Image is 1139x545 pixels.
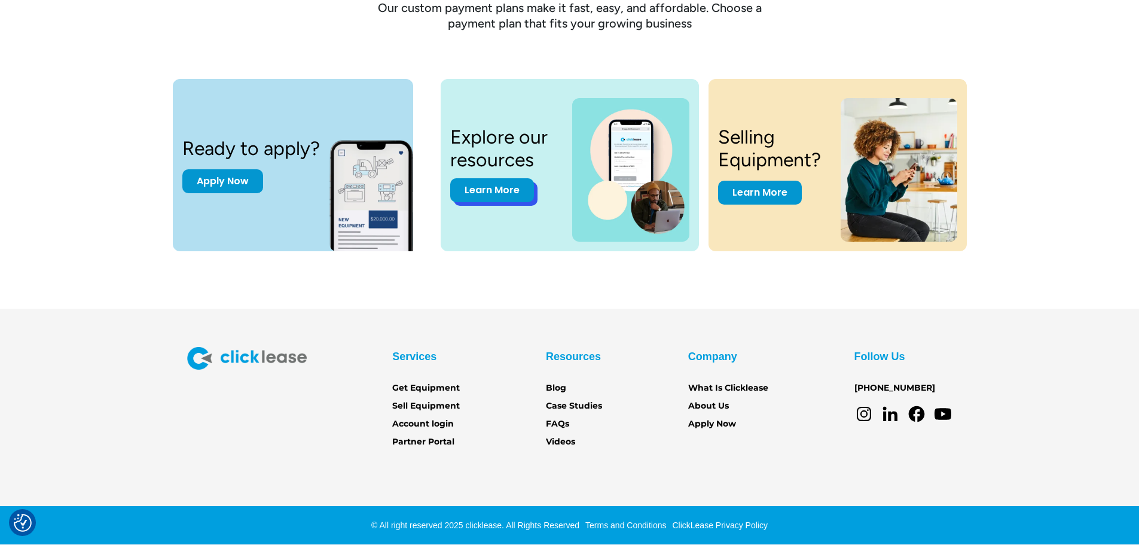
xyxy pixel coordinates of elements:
div: Resources [546,347,601,366]
img: Revisit consent button [14,514,32,532]
img: a woman sitting on a stool looking at her cell phone [841,98,957,242]
a: Learn More [718,181,802,205]
a: Case Studies [546,400,602,413]
div: Services [392,347,436,366]
img: New equipment quote on the screen of a smart phone [329,127,435,251]
div: Company [688,347,737,366]
a: About Us [688,400,729,413]
button: Consent Preferences [14,514,32,532]
div: Follow Us [854,347,905,366]
a: Learn More [450,178,534,202]
div: © All right reserved 2025 clicklease. All Rights Reserved [371,519,579,531]
a: Sell Equipment [392,400,460,413]
h3: Explore our resources [450,126,558,172]
img: a photo of a man on a laptop and a cell phone [572,98,689,242]
h3: Selling Equipment? [718,126,827,172]
a: ClickLease Privacy Policy [669,520,768,530]
a: Apply Now [182,169,263,193]
a: Terms and Conditions [582,520,666,530]
img: Clicklease logo [187,347,307,370]
h3: Ready to apply? [182,137,320,160]
a: FAQs [546,418,569,431]
a: Videos [546,436,575,449]
a: Get Equipment [392,382,460,395]
a: What Is Clicklease [688,382,768,395]
a: Blog [546,382,566,395]
a: Apply Now [688,418,736,431]
a: Partner Portal [392,436,454,449]
a: Account login [392,418,454,431]
a: [PHONE_NUMBER] [854,382,935,395]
